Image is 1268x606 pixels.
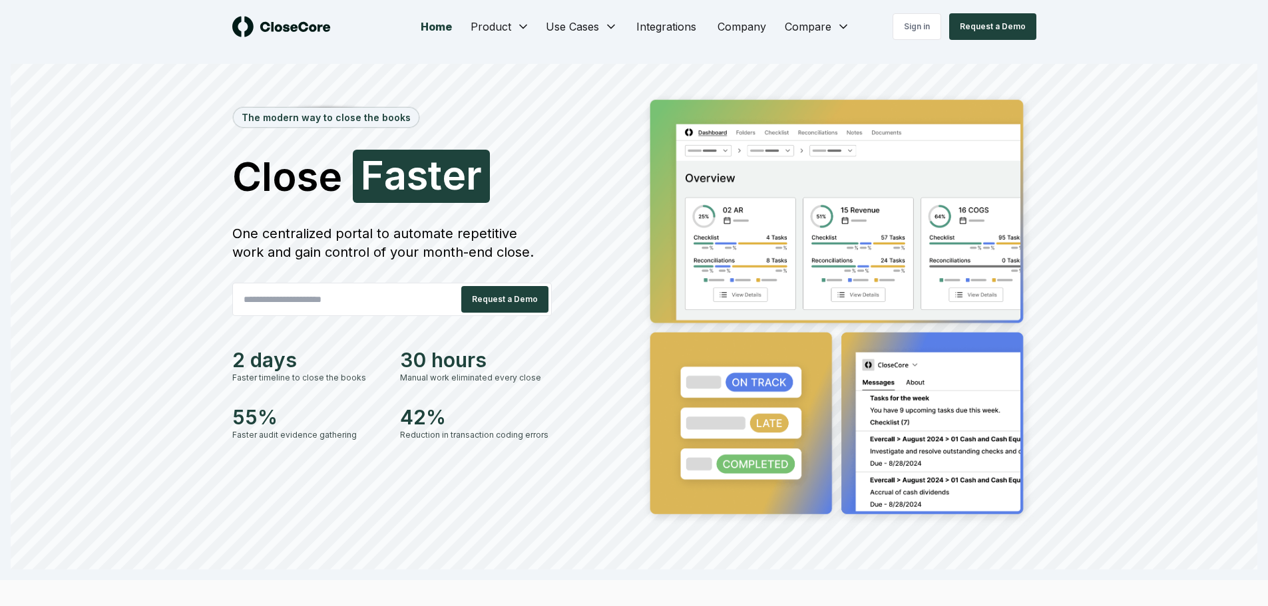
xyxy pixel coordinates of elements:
button: Request a Demo [949,13,1036,40]
span: r [466,155,482,195]
span: Product [471,19,511,35]
span: a [384,155,407,195]
button: Request a Demo [461,286,548,313]
button: Product [463,13,538,40]
div: 30 hours [400,348,552,372]
a: Home [410,13,463,40]
button: Compare [777,13,858,40]
span: s [407,155,428,195]
span: e [442,155,466,195]
div: Reduction in transaction coding errors [400,429,552,441]
div: Faster timeline to close the books [232,372,384,384]
img: logo [232,16,331,37]
div: 2 days [232,348,384,372]
a: Sign in [893,13,941,40]
button: Use Cases [538,13,626,40]
div: Faster audit evidence gathering [232,429,384,441]
div: One centralized portal to automate repetitive work and gain control of your month-end close. [232,224,552,261]
div: Manual work eliminated every close [400,372,552,384]
span: F [361,155,384,195]
span: Compare [785,19,831,35]
span: Close [232,156,342,196]
span: t [428,155,442,195]
div: 55% [232,405,384,429]
span: Use Cases [546,19,599,35]
div: 42% [400,405,552,429]
img: Jumbotron [640,90,1036,528]
a: Company [707,13,777,40]
div: The modern way to close the books [234,108,419,127]
a: Integrations [626,13,707,40]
